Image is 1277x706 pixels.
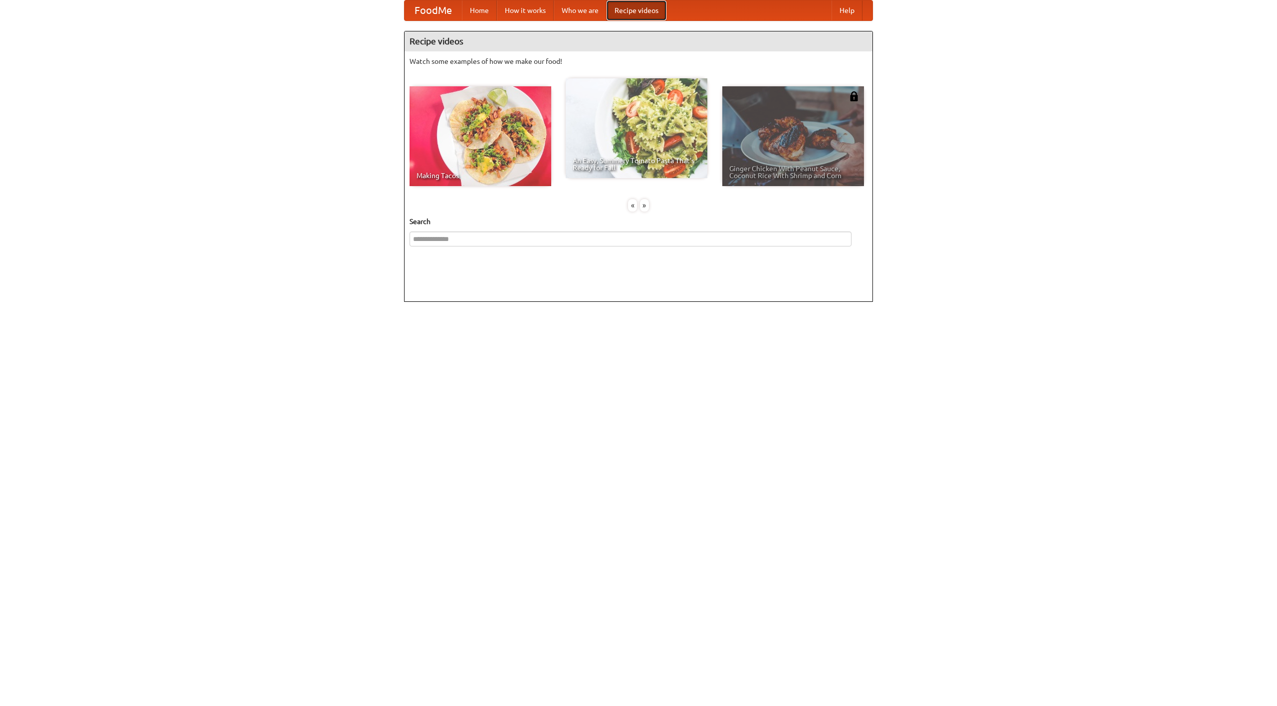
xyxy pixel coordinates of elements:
a: Recipe videos [607,0,666,20]
img: 483408.png [849,91,859,101]
div: » [640,199,649,212]
a: How it works [497,0,554,20]
h5: Search [410,217,867,227]
p: Watch some examples of how we make our food! [410,56,867,66]
div: « [628,199,637,212]
a: An Easy, Summery Tomato Pasta That's Ready for Fall [566,78,707,178]
a: Help [832,0,862,20]
a: Who we are [554,0,607,20]
span: An Easy, Summery Tomato Pasta That's Ready for Fall [573,157,700,171]
a: Making Tacos [410,86,551,186]
a: Home [462,0,497,20]
a: FoodMe [405,0,462,20]
span: Making Tacos [417,172,544,179]
h4: Recipe videos [405,31,872,51]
